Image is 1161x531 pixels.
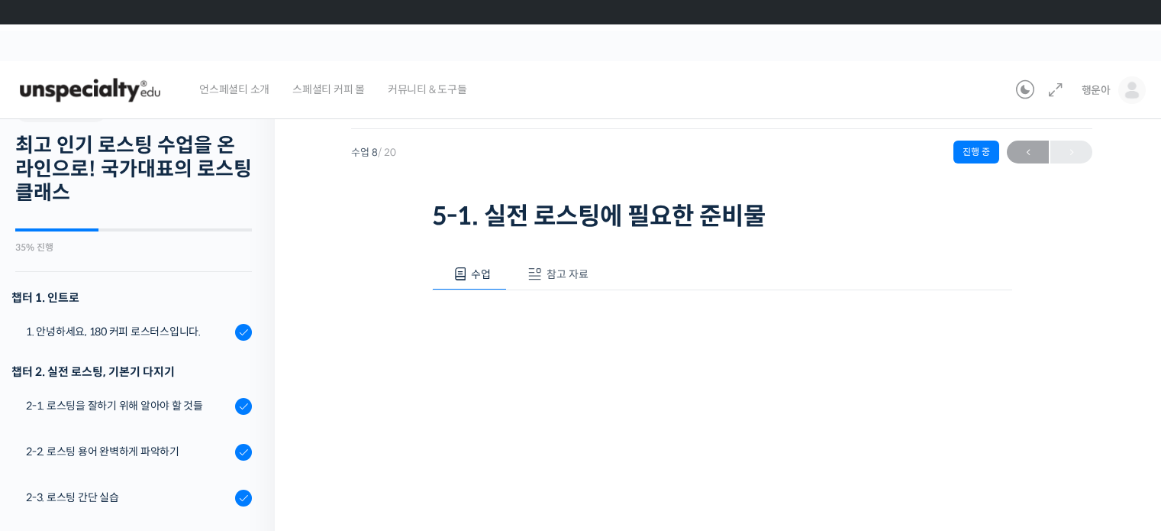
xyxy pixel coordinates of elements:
[192,61,277,119] a: 언스페셜티 소개
[11,361,252,382] div: 챕터 2. 실전 로스팅, 기본기 다지기
[15,243,252,252] div: 35% 진행
[199,60,269,118] span: 언스페셜티 소개
[26,443,231,460] div: 2-2. 로스팅 용어 완벽하게 파악하기
[1007,141,1049,164] a: ←이전
[292,60,365,118] span: 스페셜티 커피 몰
[547,267,589,281] span: 참고 자료
[26,397,231,414] div: 2-1. 로스팅을 잘하기 위해 알아야 할 것들
[432,202,1012,231] h1: 5-1. 실전 로스팅에 필요한 준비물
[378,146,396,159] span: / 20
[26,323,231,340] div: 1. 안녕하세요, 180 커피 로스터스입니다.
[26,489,231,506] div: 2-3. 로스팅 간단 실습
[285,61,372,119] a: 스페셜티 커피 몰
[15,134,252,206] h2: 최고 인기 로스팅 수업을 온라인으로! 국가대표의 로스팅 클래스
[388,60,467,118] span: 커뮤니티 & 도구들
[1007,142,1049,163] span: ←
[11,287,252,308] h3: 챕터 1. 인트로
[1082,61,1146,119] a: 행운아
[380,61,475,119] a: 커뮤니티 & 도구들
[471,267,491,281] span: 수업
[1082,83,1111,97] span: 행운아
[351,147,396,157] span: 수업 8
[953,141,999,164] div: 진행 중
